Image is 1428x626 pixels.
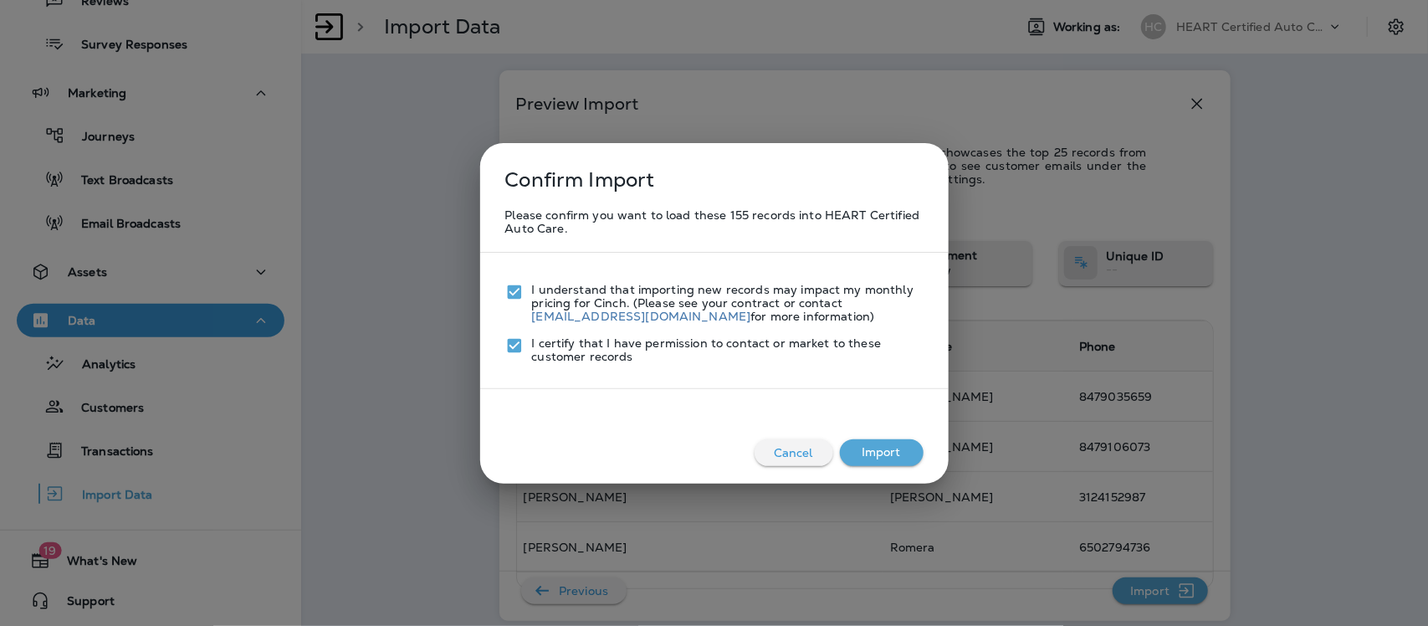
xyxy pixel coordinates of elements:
p: Please confirm you want to load these 155 records into HEART Certified Auto Care. [505,208,924,235]
p: Cancel [767,439,820,466]
button: Cancel [755,439,833,466]
a: [EMAIL_ADDRESS][DOMAIN_NAME] [532,309,751,324]
p: I understand that importing new records may impact my monthly pricing for Cinch. (Please see your... [532,283,924,323]
p: I certify that I have permission to contact or market to these customer records [532,336,924,363]
button: Import [840,439,924,466]
p: Confirm Import [497,160,655,200]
